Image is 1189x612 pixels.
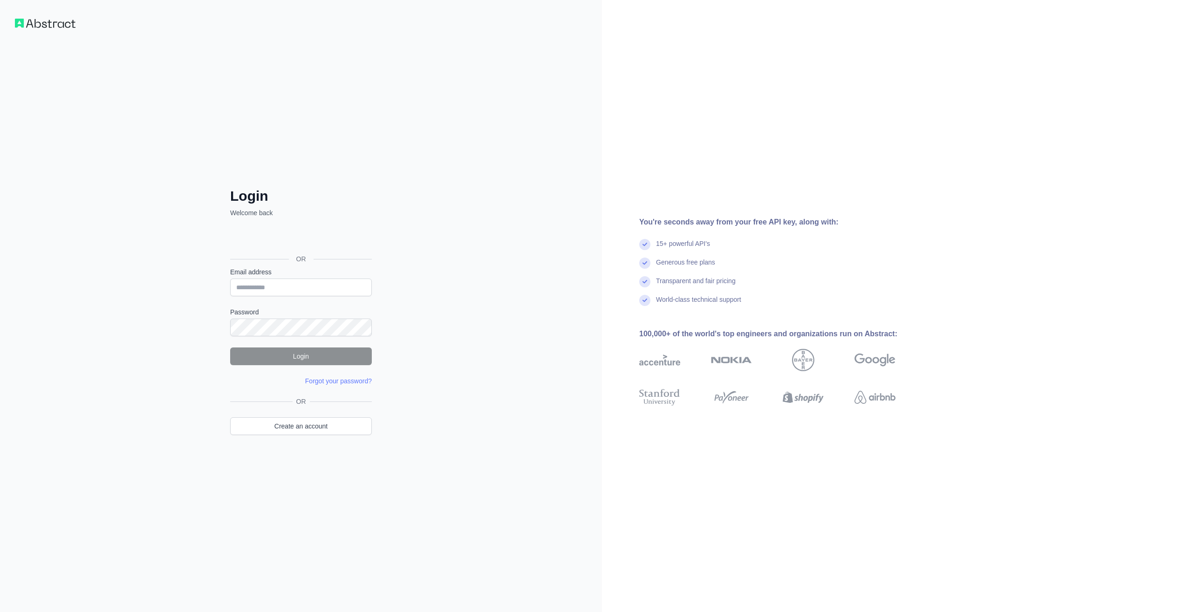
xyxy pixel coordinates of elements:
iframe: Sign in with Google Button [225,228,375,248]
img: airbnb [854,387,895,408]
button: Login [230,347,372,365]
span: OR [289,254,314,264]
div: 100,000+ of the world's top engineers and organizations run on Abstract: [639,328,925,340]
a: Create an account [230,417,372,435]
label: Password [230,307,372,317]
img: google [854,349,895,371]
p: Welcome back [230,208,372,218]
h2: Login [230,188,372,204]
img: check mark [639,295,650,306]
a: Forgot your password? [305,377,372,385]
img: bayer [792,349,814,371]
img: check mark [639,276,650,287]
img: shopify [783,387,824,408]
img: stanford university [639,387,680,408]
div: World-class technical support [656,295,741,313]
label: Email address [230,267,372,277]
div: 15+ powerful API's [656,239,710,258]
div: You're seconds away from your free API key, along with: [639,217,925,228]
div: Transparent and fair pricing [656,276,736,295]
img: nokia [711,349,752,371]
img: accenture [639,349,680,371]
img: Workflow [15,19,75,28]
div: Generous free plans [656,258,715,276]
span: OR [293,397,310,406]
img: check mark [639,258,650,269]
img: check mark [639,239,650,250]
img: payoneer [711,387,752,408]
